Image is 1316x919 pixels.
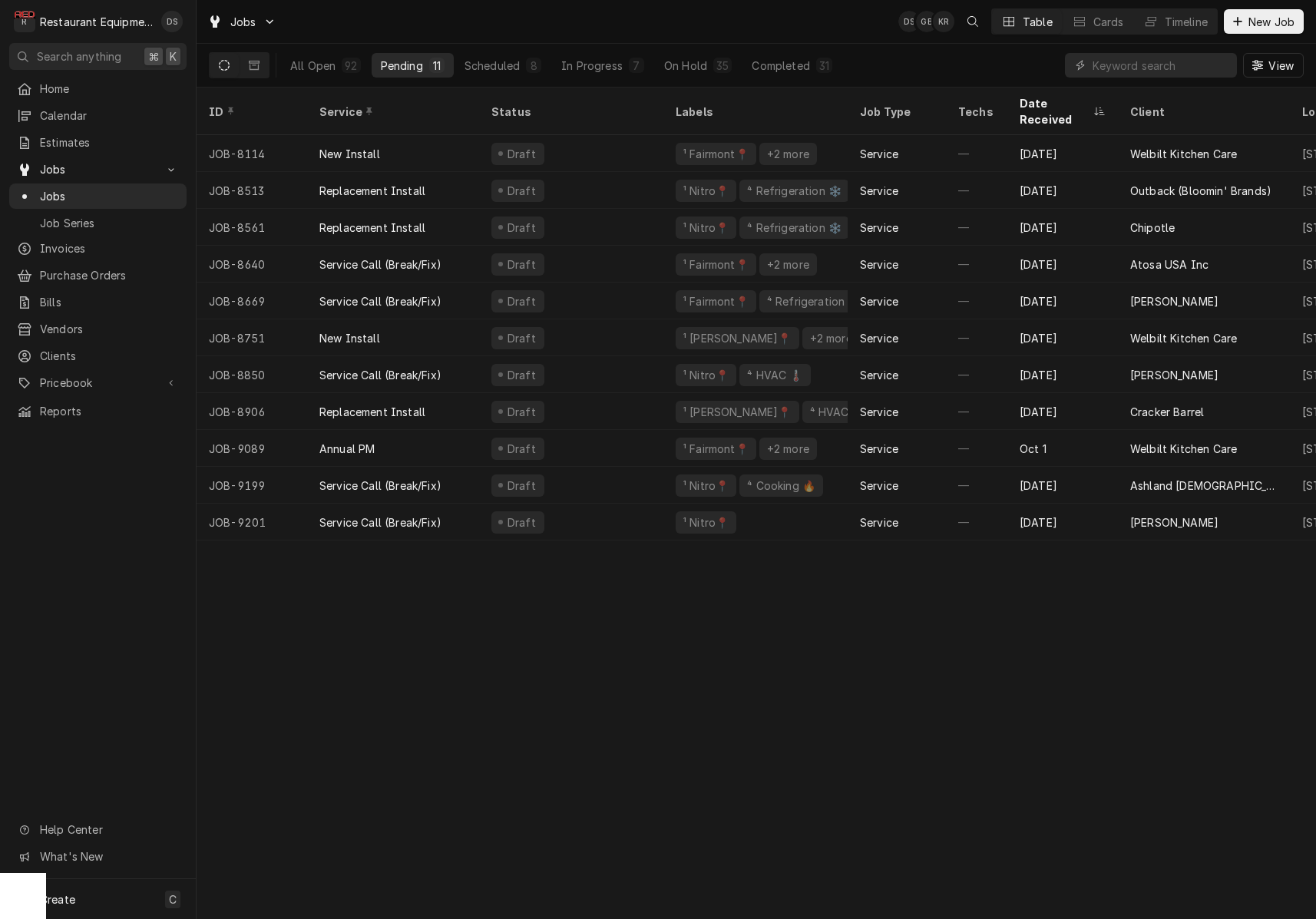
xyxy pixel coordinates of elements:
div: JOB-8114 [197,135,307,172]
div: [DATE] [1007,246,1118,283]
div: On Hold [664,58,707,74]
div: +2 more [765,441,811,457]
div: R [14,11,35,32]
div: In Progress [561,58,623,74]
div: [DATE] [1007,393,1118,430]
div: Atosa USA Inc [1130,256,1209,273]
span: View [1265,58,1297,74]
div: Service Call (Break/Fix) [319,256,441,273]
span: C [169,891,177,907]
div: Service [860,330,898,346]
a: Home [9,76,187,101]
div: [DATE] [1007,172,1118,209]
div: Completed [752,58,809,74]
div: Restaurant Equipment Diagnostics [40,14,153,30]
button: Search anything⌘K [9,43,187,70]
div: 35 [716,58,729,74]
a: Reports [9,398,187,424]
button: Open search [961,9,985,34]
div: Scheduled [465,58,520,74]
div: ID [209,104,292,120]
div: — [946,467,1007,504]
div: Welbilt Kitchen Care [1130,146,1237,162]
div: Replacement Install [319,220,425,236]
div: [DATE] [1007,319,1118,356]
div: Kelli Robinette's Avatar [933,11,954,32]
div: Timeline [1165,14,1208,30]
div: — [946,135,1007,172]
button: New Job [1224,9,1304,34]
a: Go to Jobs [201,9,283,35]
div: Service [319,104,464,120]
div: [DATE] [1007,504,1118,540]
a: Job Series [9,210,187,236]
div: ¹ Nitro📍 [682,367,730,383]
div: Outback (Bloomin' Brands) [1130,183,1271,199]
span: Invoices [40,240,179,256]
div: [DATE] [1007,356,1118,393]
div: Oct 1 [1007,430,1118,467]
div: Gary Beaver's Avatar [916,11,937,32]
div: JOB-8669 [197,283,307,319]
span: Jobs [40,161,156,177]
span: Estimates [40,134,179,150]
div: Pending [381,58,423,74]
div: ¹ Fairmont📍 [682,293,750,309]
div: — [946,209,1007,246]
span: Calendar [40,107,179,124]
div: ¹ Fairmont📍 [682,256,750,273]
div: Draft [505,441,538,457]
div: — [946,283,1007,319]
span: Home [40,81,179,97]
div: Service [860,220,898,236]
div: +2 more [808,330,854,346]
input: Keyword search [1093,53,1229,78]
a: Calendar [9,103,187,128]
div: — [946,430,1007,467]
div: New Install [319,146,380,162]
div: JOB-8513 [197,172,307,209]
div: 31 [819,58,829,74]
div: JOB-8561 [197,209,307,246]
div: [PERSON_NAME] [1130,514,1218,531]
div: JOB-8906 [197,393,307,430]
span: ⌘ [148,48,159,64]
span: Vendors [40,321,179,337]
div: Labels [676,104,835,120]
span: Jobs [40,188,179,204]
div: ¹ Fairmont📍 [682,146,750,162]
div: All Open [290,58,336,74]
div: JOB-9199 [197,467,307,504]
span: New Job [1245,14,1298,30]
div: Service [860,478,898,494]
div: ⁴ Refrigeration ❄️ [746,220,843,236]
div: [PERSON_NAME] [1130,293,1218,309]
span: Jobs [230,14,256,30]
div: Service Call (Break/Fix) [319,293,441,309]
a: Bills [9,289,187,315]
span: Search anything [37,48,121,64]
div: Techs [958,104,995,120]
div: Replacement Install [319,404,425,420]
button: View [1243,53,1304,78]
span: Job Series [40,215,179,231]
div: Draft [505,367,538,383]
div: Service [860,183,898,199]
div: [DATE] [1007,135,1118,172]
span: K [170,48,177,64]
span: Bills [40,294,179,310]
a: Go to Help Center [9,817,187,842]
span: Help Center [40,821,177,838]
div: Derek Stewart's Avatar [898,11,920,32]
div: Status [491,104,648,120]
div: Service Call (Break/Fix) [319,367,441,383]
div: Service [860,146,898,162]
div: ¹ Nitro📍 [682,183,730,199]
div: ⁴ Refrigeration ❄️ [746,183,843,199]
div: ⁴ HVAC 🌡️ [808,404,867,420]
div: ¹ Nitro📍 [682,478,730,494]
div: 7 [632,58,641,74]
div: — [946,246,1007,283]
span: Clients [40,348,179,364]
a: Jobs [9,183,187,209]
